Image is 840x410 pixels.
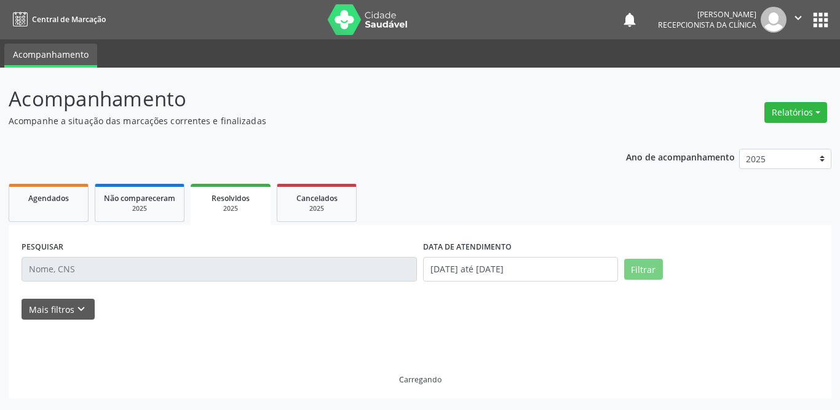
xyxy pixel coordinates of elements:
label: PESQUISAR [22,238,63,257]
span: Não compareceram [104,193,175,203]
div: Carregando [399,374,442,385]
input: Selecione um intervalo [423,257,618,282]
button: apps [810,9,831,31]
div: 2025 [104,204,175,213]
div: 2025 [199,204,262,213]
label: DATA DE ATENDIMENTO [423,238,512,257]
span: Cancelados [296,193,338,203]
div: 2025 [286,204,347,213]
button: Mais filtroskeyboard_arrow_down [22,299,95,320]
a: Acompanhamento [4,44,97,68]
span: Recepcionista da clínica [658,20,756,30]
img: img [761,7,787,33]
span: Agendados [28,193,69,203]
div: [PERSON_NAME] [658,9,756,20]
span: Resolvidos [212,193,250,203]
button: notifications [621,11,638,28]
p: Acompanhe a situação das marcações correntes e finalizadas [9,114,585,127]
button: Filtrar [624,259,663,280]
input: Nome, CNS [22,257,417,282]
button: Relatórios [764,102,827,123]
span: Central de Marcação [32,14,106,25]
i:  [791,11,805,25]
button:  [787,7,810,33]
p: Ano de acompanhamento [626,149,735,164]
i: keyboard_arrow_down [74,302,88,316]
a: Central de Marcação [9,9,106,30]
p: Acompanhamento [9,84,585,114]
